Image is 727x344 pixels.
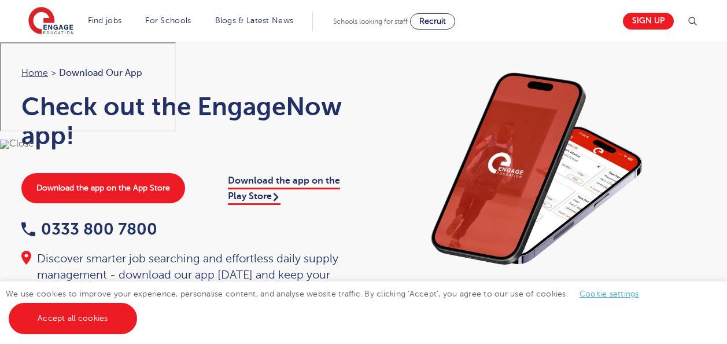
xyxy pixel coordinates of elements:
[419,17,446,25] span: Recruit
[21,220,157,238] a: 0333 800 7800
[410,13,455,30] a: Recruit
[333,17,408,25] span: Schools looking for staff
[9,303,137,334] a: Accept all cookies
[215,16,294,25] a: Blogs & Latest News
[21,251,352,299] div: Discover smarter job searching and effortless daily supply management - download our app [DATE] a...
[580,290,639,298] a: Cookie settings
[9,138,34,149] span: Close
[228,175,340,204] a: Download the app on the Play Store
[28,7,73,36] img: Engage Education
[88,16,122,25] a: Find jobs
[623,13,674,30] a: Sign up
[145,16,191,25] a: For Schools
[21,173,185,203] a: Download the app on the App Store
[6,290,651,323] span: We use cookies to improve your experience, personalise content, and analyse website traffic. By c...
